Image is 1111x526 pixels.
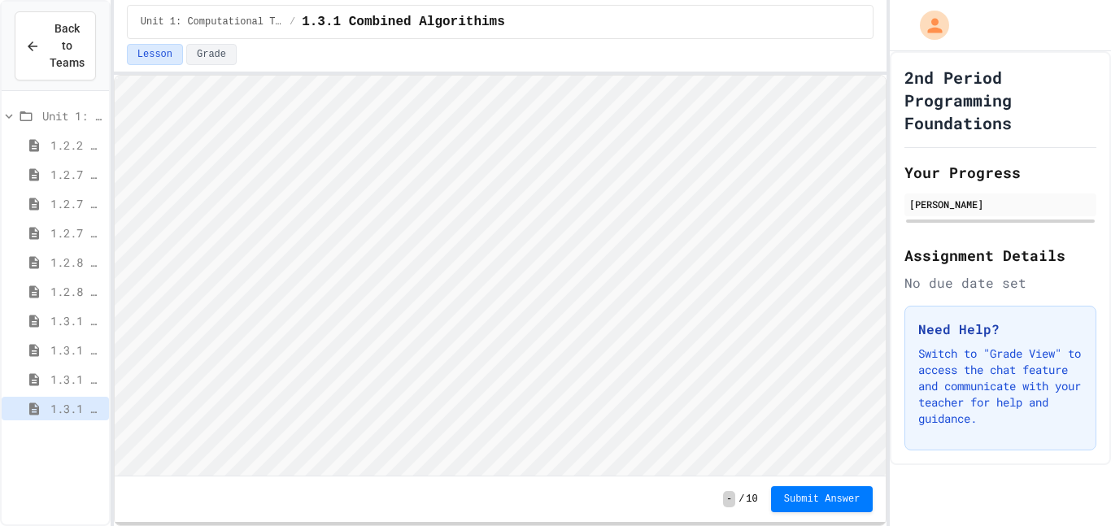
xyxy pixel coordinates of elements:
[50,254,102,271] span: 1.2.8 Task 1
[141,15,283,28] span: Unit 1: Computational Thinking and Problem Solving
[909,197,1091,211] div: [PERSON_NAME]
[127,44,183,65] button: Lesson
[904,161,1096,184] h2: Your Progress
[50,166,102,183] span: 1.2.7 PB & J Sequencing
[50,224,102,241] span: 1.2.7 Iteration
[42,107,102,124] span: Unit 1: Computational Thinking and Problem Solving
[918,346,1083,427] p: Switch to "Grade View" to access the chat feature and communicate with your teacher for help and ...
[904,244,1096,267] h2: Assignment Details
[918,320,1083,339] h3: Need Help?
[50,137,102,154] span: 1.2.2 Variable Types
[50,312,102,329] span: 1.3.1 Sequencing Patterns/Trends
[723,491,735,507] span: -
[784,493,860,506] span: Submit Answer
[50,20,85,72] span: Back to Teams
[903,7,953,44] div: My Account
[904,273,1096,293] div: No due date set
[290,15,295,28] span: /
[115,76,887,476] iframe: Snap! Programming Environment
[904,66,1096,134] h1: 2nd Period Programming Foundations
[302,12,505,32] span: 1.3.1 Combined Algorithims
[50,371,102,388] span: 1.3.1 Iteration Patterns/Trends
[738,493,744,506] span: /
[50,341,102,359] span: 1.3.1 Selection Patterns/Trends
[746,493,757,506] span: 10
[50,283,102,300] span: 1.2.8 Task 2
[50,400,102,417] span: 1.3.1 Combined Algorithims
[50,195,102,212] span: 1.2.7 Selection
[186,44,237,65] button: Grade
[771,486,874,512] button: Submit Answer
[15,11,96,80] button: Back to Teams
